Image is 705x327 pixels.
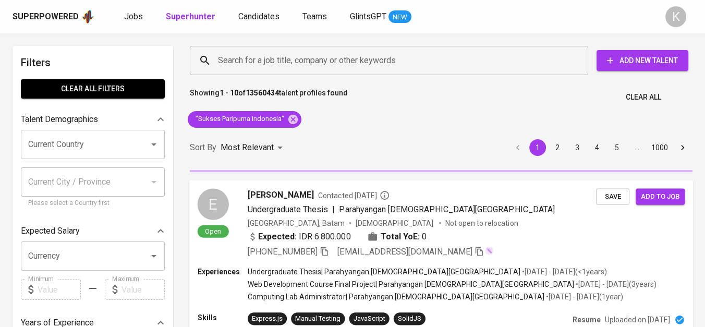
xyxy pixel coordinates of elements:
input: Value [38,279,81,300]
button: Open [147,249,161,263]
span: 0 [422,230,427,243]
span: Open [201,226,225,235]
button: Go to next page [674,139,691,156]
div: JavaScript [353,314,385,324]
p: • [DATE] - [DATE] ( <1 years ) [520,266,606,276]
button: Add to job [636,188,685,204]
span: Candidates [238,11,279,21]
button: Clear All [622,88,665,107]
div: … [628,142,645,153]
p: Talent Demographics [21,113,98,126]
span: [DEMOGRAPHIC_DATA] [356,217,435,228]
span: Clear All filters [29,82,156,95]
p: Computing Lab Administrator | Parahyangan [DEMOGRAPHIC_DATA][GEOGRAPHIC_DATA] [248,292,544,302]
img: app logo [81,9,95,25]
span: Parahyangan [DEMOGRAPHIC_DATA][GEOGRAPHIC_DATA] [339,204,554,214]
span: Teams [302,11,327,21]
span: [EMAIL_ADDRESS][DOMAIN_NAME] [337,246,472,256]
p: Resume [573,314,601,325]
p: Experiences [198,266,248,276]
a: Jobs [124,10,145,23]
div: Superpowered [13,11,79,23]
div: IDR 6.800.000 [248,230,351,243]
button: page 1 [529,139,546,156]
span: [PHONE_NUMBER] [248,246,318,256]
a: Superpoweredapp logo [13,9,95,25]
span: | [332,203,335,215]
p: Web Development Course Final Project | Parahyangan [DEMOGRAPHIC_DATA][GEOGRAPHIC_DATA] [248,279,574,289]
div: Talent Demographics [21,109,165,130]
div: E [198,188,229,220]
p: Most Relevant [221,141,274,154]
button: Go to page 4 [589,139,605,156]
span: [PERSON_NAME] [248,188,314,201]
p: Sort By [190,141,216,154]
button: Go to page 2 [549,139,566,156]
a: Teams [302,10,329,23]
a: Candidates [238,10,282,23]
b: 1 - 10 [220,89,238,97]
div: K [665,6,686,27]
div: SolidJS [398,314,421,324]
div: [GEOGRAPHIC_DATA], Batam [248,217,345,228]
button: Add New Talent [597,50,688,71]
span: Undergraduate Thesis [248,204,328,214]
h6: Filters [21,54,165,71]
span: "Sukses Paripurna Indonesia" [188,114,290,124]
button: Clear All filters [21,79,165,99]
img: magic_wand.svg [485,246,493,255]
div: Expected Salary [21,221,165,241]
span: Add New Talent [605,54,680,67]
span: NEW [388,12,411,22]
div: Express.js [252,314,283,324]
a: Superhunter [166,10,217,23]
button: Go to page 1000 [648,139,671,156]
button: Go to page 3 [569,139,586,156]
p: Uploaded on [DATE] [605,314,670,325]
input: Value [121,279,165,300]
nav: pagination navigation [508,139,692,156]
b: Superhunter [166,11,215,21]
b: 13560434 [246,89,279,97]
button: Go to page 5 [609,139,625,156]
span: Add to job [641,190,679,202]
span: Save [601,190,624,202]
div: Most Relevant [221,138,286,158]
p: • [DATE] - [DATE] ( 3 years ) [574,279,657,289]
span: Jobs [124,11,143,21]
div: "Sukses Paripurna Indonesia" [188,111,301,128]
p: Showing of talent profiles found [190,88,348,107]
div: Manual Testing [295,314,341,324]
b: Total YoE: [381,230,420,243]
p: Undergraduate Thesis | Parahyangan [DEMOGRAPHIC_DATA][GEOGRAPHIC_DATA] [248,266,520,276]
button: Save [596,188,629,204]
p: Expected Salary [21,225,80,237]
p: • [DATE] - [DATE] ( 1 year ) [544,292,623,302]
span: Clear All [626,91,661,104]
span: GlintsGPT [350,11,386,21]
span: Contacted [DATE] [318,190,390,200]
b: Expected: [258,230,297,243]
a: GlintsGPT NEW [350,10,411,23]
button: Open [147,137,161,152]
p: Skills [198,312,248,323]
svg: By Batam recruiter [380,190,390,200]
p: Not open to relocation [445,217,518,228]
p: Please select a Country first [28,198,157,209]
